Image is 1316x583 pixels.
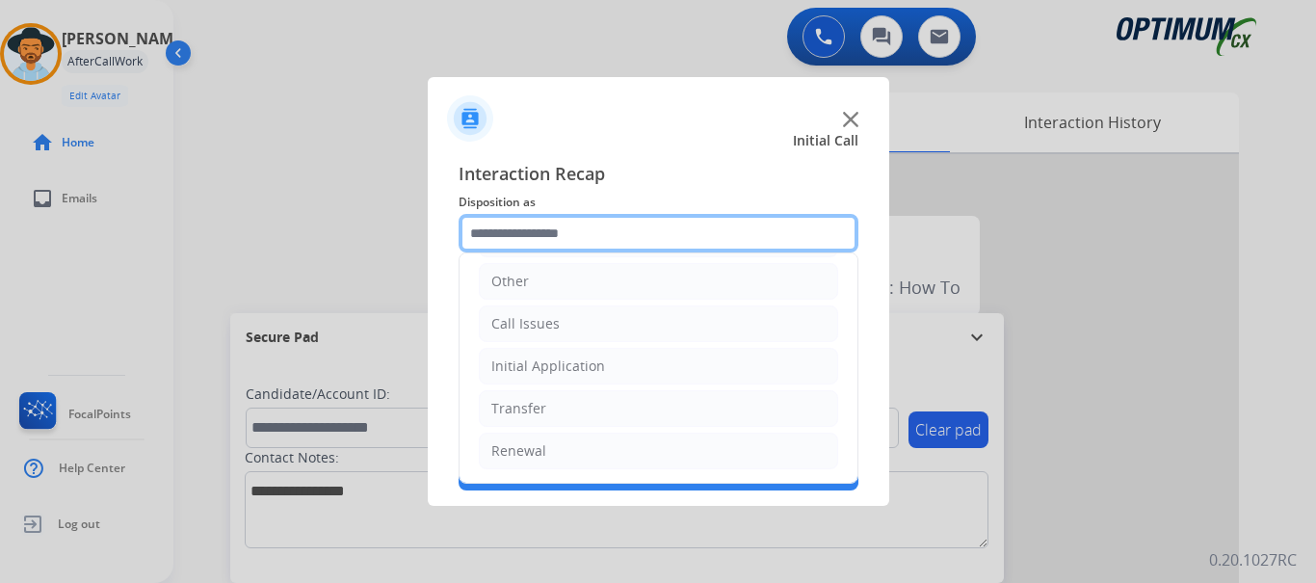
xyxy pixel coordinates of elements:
div: Call Issues [491,314,560,333]
p: 0.20.1027RC [1209,548,1297,571]
div: Renewal [491,441,546,461]
div: Other [491,272,529,291]
span: Initial Call [793,131,858,150]
div: Initial Application [491,357,605,376]
span: Disposition as [459,191,858,214]
span: Interaction Recap [459,160,858,191]
div: Transfer [491,399,546,418]
img: contactIcon [447,95,493,142]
